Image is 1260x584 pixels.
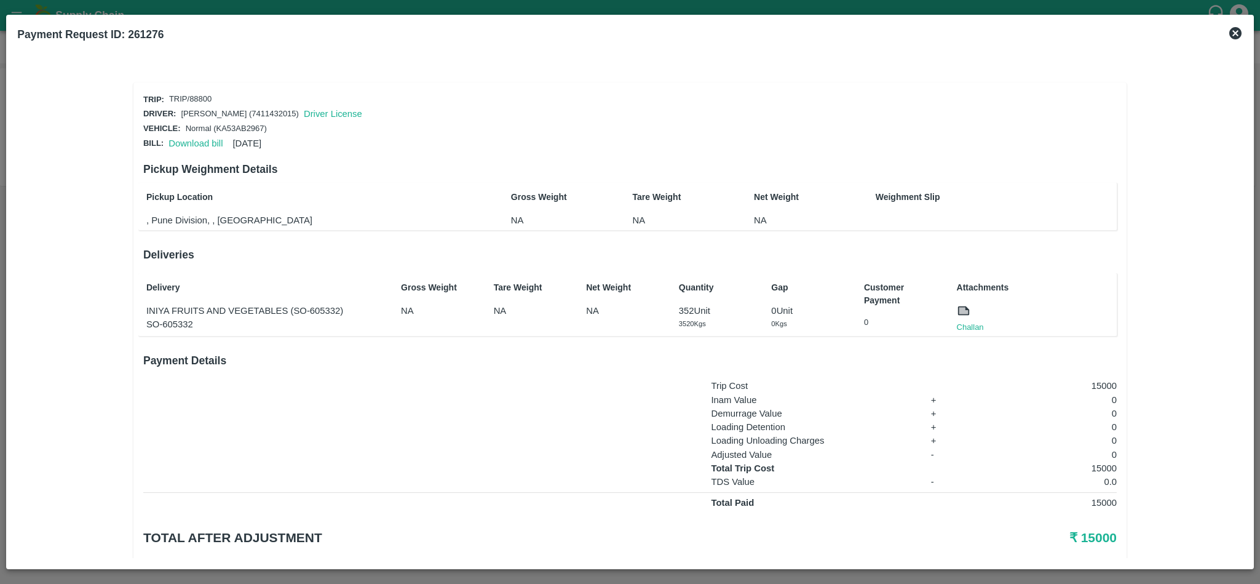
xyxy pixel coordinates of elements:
[981,496,1117,510] p: 15000
[981,379,1117,393] p: 15000
[931,448,965,462] p: -
[146,214,466,227] p: , Pune Division, , [GEOGRAPHIC_DATA]
[711,393,914,407] p: Inam Value
[754,191,830,204] p: Net Weight
[981,434,1117,447] p: 0
[711,463,774,473] strong: Total Trip Cost
[632,191,708,204] p: Tare Weight
[143,246,1117,263] h6: Deliveries
[143,529,792,546] h5: Total after adjustment
[876,191,1114,204] p: Weighment Slip
[711,420,914,434] p: Loading Detention
[186,123,267,135] p: Normal (KA53AB2967)
[679,281,755,294] p: Quantity
[792,529,1117,546] h5: ₹ 15000
[401,281,477,294] p: Gross Weight
[981,462,1117,475] p: 15000
[679,320,706,327] span: 3520 Kgs
[711,379,914,393] p: Trip Cost
[494,281,570,294] p: Tare Weight
[146,281,384,294] p: Delivery
[711,498,754,508] strong: Total Paid
[771,304,847,318] p: 0 Unit
[711,448,914,462] p: Adjusted Value
[981,420,1117,434] p: 0
[981,393,1117,407] p: 0
[754,214,830,227] p: NA
[931,407,965,420] p: +
[511,214,587,227] p: NA
[586,281,662,294] p: Net Weight
[931,475,965,489] p: -
[232,138,261,148] span: [DATE]
[981,407,1117,420] p: 0
[304,109,362,119] a: Driver License
[957,281,1114,294] p: Attachments
[169,94,212,105] p: TRIP/88800
[143,109,176,118] span: Driver:
[17,28,164,41] b: Payment Request ID: 261276
[981,448,1117,462] p: 0
[771,281,847,294] p: Gap
[146,318,384,331] p: SO-605332
[511,191,587,204] p: Gross Weight
[143,161,1117,178] h6: Pickup Weighment Details
[864,281,940,307] p: Customer Payment
[864,317,940,329] p: 0
[931,393,965,407] p: +
[401,304,477,318] p: NA
[146,304,384,318] p: INIYA FRUITS AND VEGETABLES (SO-605332)
[143,95,164,104] span: Trip:
[771,320,787,327] span: 0 Kgs
[679,304,755,318] p: 352 Unit
[957,321,984,334] a: Challan
[143,124,181,133] span: Vehicle:
[146,191,466,204] p: Pickup Location
[711,434,914,447] p: Loading Unloading Charges
[168,138,223,148] a: Download bill
[494,304,570,318] p: NA
[143,138,164,148] span: Bill:
[181,108,299,120] p: [PERSON_NAME] (7411432015)
[586,304,662,318] p: NA
[981,475,1117,489] p: 0.0
[711,407,914,420] p: Demurrage Value
[632,214,708,227] p: NA
[143,352,1117,369] h6: Payment Details
[931,420,965,434] p: +
[711,475,914,489] p: TDS Value
[931,434,965,447] p: +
